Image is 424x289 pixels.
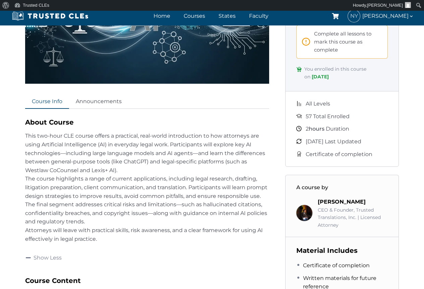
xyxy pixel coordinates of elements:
a: Faculty [247,11,270,21]
a: Courses [182,11,207,21]
a: Home [152,11,172,21]
span: Certificate of completion [303,261,370,270]
a: States [217,11,237,21]
a: [PERSON_NAME] [318,199,366,205]
img: Richard Estevez [296,205,312,221]
span: Duration [306,125,349,133]
h3: A course by [296,183,388,192]
span: Show Less [34,254,62,262]
span: All Levels [306,99,330,108]
span: Attorneys will leave with practical skills, risk awareness, and a clear framework for using AI ef... [25,227,263,242]
a: Announcements [69,94,128,109]
span: [DATE] Last Updated [306,137,361,146]
span: [PERSON_NAME] [362,11,414,20]
a: Course Info [25,94,69,109]
span: Complete all lessons to mark this course as complete [314,30,382,54]
h3: Material Includes [296,245,388,256]
div: CEO & Founder, Trusted Translations, Inc. | Licensed Attorney [318,206,388,229]
span: NY [348,10,360,22]
span: hours [309,126,324,132]
span: [DATE] [312,74,329,80]
img: Trusted CLEs [10,11,90,21]
span: The final segment addresses critical risks and limitations—such as hallucinated citations, confid... [25,201,267,225]
a: Show Less [25,254,62,262]
span: You enrolled in this course on [304,65,388,80]
h2: About Course [25,117,269,128]
span: 57 Total Enrolled [306,112,350,121]
span: The course highlights a range of current applications, including legal research, drafting, litiga... [25,175,267,199]
span: 2 [306,126,309,132]
span: [PERSON_NAME] [367,3,403,8]
h3: Course Content [25,275,269,286]
span: This two-hour CLE course offers a practical, real-world introduction to how attorneys are using A... [25,133,265,173]
span: Certificate of completion [306,150,372,159]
